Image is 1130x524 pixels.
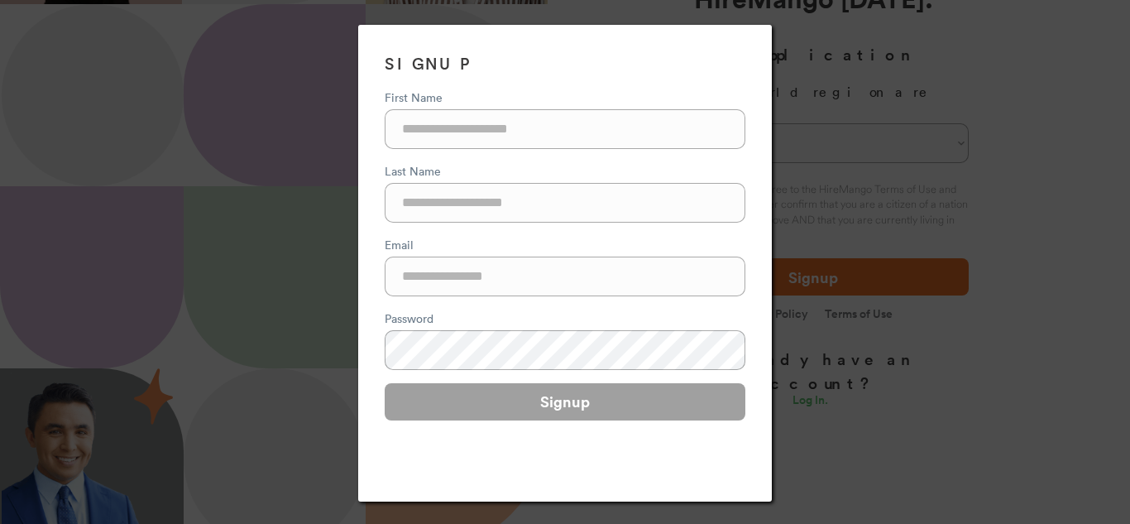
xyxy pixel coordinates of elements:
button: Signup [385,383,745,421]
div: Last Name [385,162,745,180]
h3: SIGNUP [385,51,745,75]
div: First Name [385,89,745,106]
div: Password [385,310,745,327]
div: Email [385,236,745,253]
